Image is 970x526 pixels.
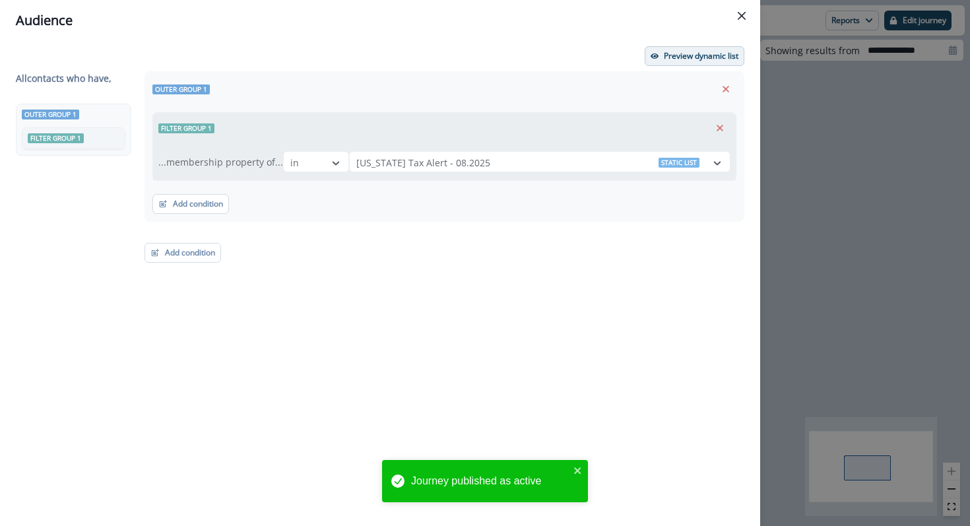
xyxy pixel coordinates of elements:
[16,11,744,30] div: Audience
[664,51,738,61] p: Preview dynamic list
[645,46,744,66] button: Preview dynamic list
[411,473,569,489] div: Journey published as active
[731,5,752,26] button: Close
[573,465,583,476] button: close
